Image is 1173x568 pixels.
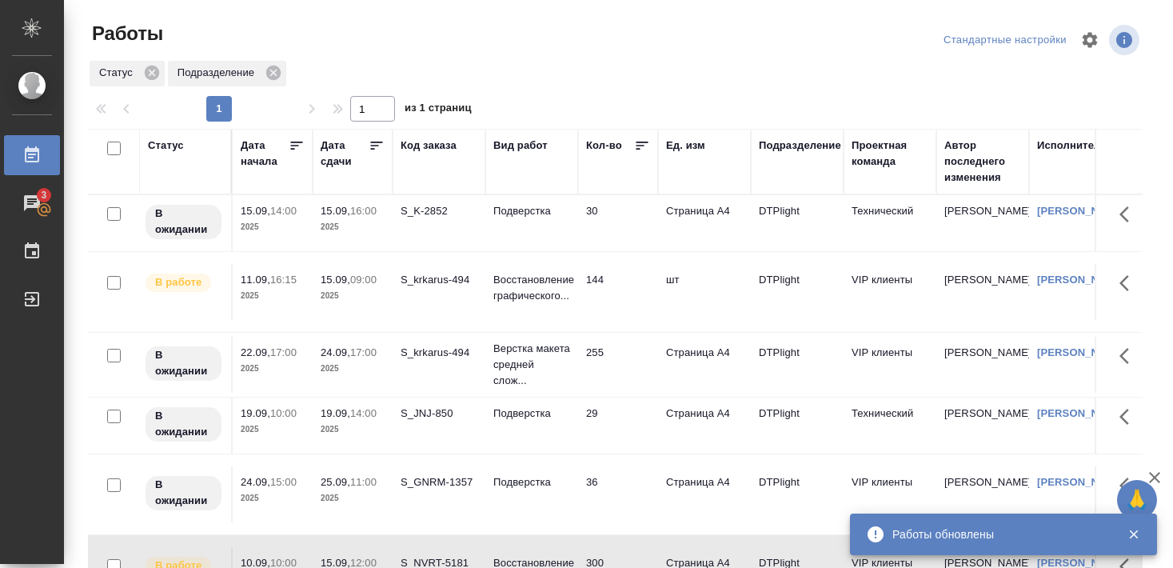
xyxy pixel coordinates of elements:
[936,337,1029,393] td: [PERSON_NAME]
[321,490,385,506] p: 2025
[401,406,477,422] div: S_JNJ-850
[844,264,936,320] td: VIP клиенты
[666,138,705,154] div: Ед. изм
[944,138,1021,186] div: Автор последнего изменения
[270,346,297,358] p: 17:00
[270,476,297,488] p: 15:00
[88,21,163,46] span: Работы
[936,264,1029,320] td: [PERSON_NAME]
[1117,527,1150,542] button: Закрыть
[936,466,1029,522] td: [PERSON_NAME]
[936,195,1029,251] td: [PERSON_NAME]
[321,346,350,358] p: 24.09,
[241,219,305,235] p: 2025
[4,183,60,223] a: 3
[144,272,223,294] div: Исполнитель выполняет работу
[144,474,223,512] div: Исполнитель назначен, приступать к работе пока рано
[270,205,297,217] p: 14:00
[144,406,223,443] div: Исполнитель назначен, приступать к работе пока рано
[241,476,270,488] p: 24.09,
[241,407,270,419] p: 19.09,
[321,476,350,488] p: 25.09,
[401,203,477,219] div: S_K-2852
[1110,195,1148,234] button: Здесь прячутся важные кнопки
[493,341,570,389] p: Верстка макета средней слож...
[844,398,936,454] td: Технический
[844,466,936,522] td: VIP клиенты
[155,408,212,440] p: В ожидании
[178,65,260,81] p: Подразделение
[751,337,844,393] td: DTPlight
[144,345,223,382] div: Исполнитель назначен, приступать к работе пока рано
[321,274,350,286] p: 15.09,
[1037,476,1126,488] a: [PERSON_NAME]
[241,490,305,506] p: 2025
[270,274,297,286] p: 16:15
[844,337,936,393] td: VIP клиенты
[155,477,212,509] p: В ожидании
[90,61,165,86] div: Статус
[578,337,658,393] td: 255
[405,98,472,122] span: из 1 страниц
[1037,274,1126,286] a: [PERSON_NAME]
[1071,21,1109,59] span: Настроить таблицу
[401,138,457,154] div: Код заказа
[658,195,751,251] td: Страница А4
[658,337,751,393] td: Страница А4
[493,138,548,154] div: Вид работ
[1037,407,1126,419] a: [PERSON_NAME]
[401,345,477,361] div: S_krkarus-494
[1123,483,1151,517] span: 🙏
[493,203,570,219] p: Подверстка
[751,195,844,251] td: DTPlight
[578,195,658,251] td: 30
[350,274,377,286] p: 09:00
[155,206,212,238] p: В ожидании
[321,219,385,235] p: 2025
[1110,398,1148,436] button: Здесь прячутся важные кнопки
[31,187,56,203] span: 3
[350,205,377,217] p: 16:00
[144,203,223,241] div: Исполнитель назначен, приступать к работе пока рано
[844,195,936,251] td: Технический
[321,407,350,419] p: 19.09,
[1037,346,1126,358] a: [PERSON_NAME]
[1037,205,1126,217] a: [PERSON_NAME]
[1110,337,1148,375] button: Здесь прячутся важные кнопки
[241,205,270,217] p: 15.09,
[852,138,928,170] div: Проектная команда
[658,398,751,454] td: Страница А4
[1110,466,1148,505] button: Здесь прячутся важные кнопки
[658,264,751,320] td: шт
[241,422,305,438] p: 2025
[168,61,286,86] div: Подразделение
[1109,25,1143,55] span: Посмотреть информацию
[241,274,270,286] p: 11.09,
[751,398,844,454] td: DTPlight
[401,474,477,490] div: S_GNRM-1357
[658,466,751,522] td: Страница А4
[578,264,658,320] td: 144
[270,407,297,419] p: 10:00
[350,346,377,358] p: 17:00
[1110,264,1148,302] button: Здесь прячутся важные кнопки
[936,398,1029,454] td: [PERSON_NAME]
[241,361,305,377] p: 2025
[578,466,658,522] td: 36
[148,138,184,154] div: Статус
[751,264,844,320] td: DTPlight
[321,205,350,217] p: 15.09,
[350,476,377,488] p: 11:00
[241,138,289,170] div: Дата начала
[401,272,477,288] div: S_krkarus-494
[892,526,1103,542] div: Работы обновлены
[493,474,570,490] p: Подверстка
[241,288,305,304] p: 2025
[751,466,844,522] td: DTPlight
[578,398,658,454] td: 29
[759,138,841,154] div: Подразделение
[99,65,138,81] p: Статус
[350,407,377,419] p: 14:00
[1117,480,1157,520] button: 🙏
[321,288,385,304] p: 2025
